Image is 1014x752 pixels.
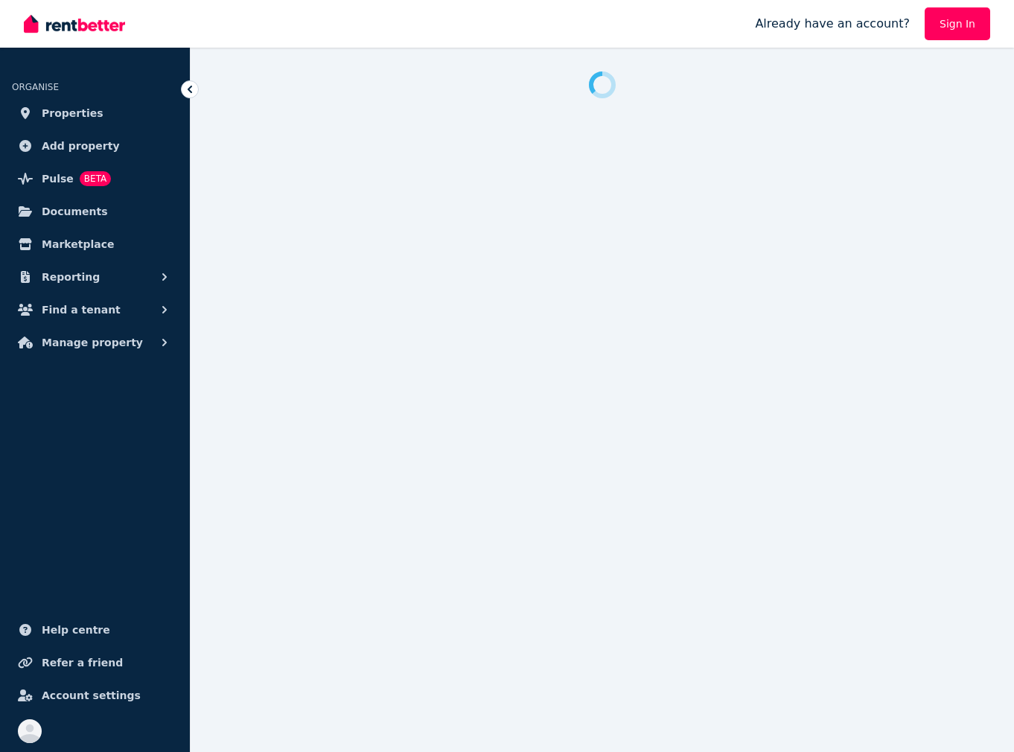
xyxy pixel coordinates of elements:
[42,170,74,188] span: Pulse
[42,334,143,351] span: Manage property
[12,262,178,292] button: Reporting
[42,621,110,639] span: Help centre
[12,681,178,710] a: Account settings
[42,268,100,286] span: Reporting
[12,164,178,194] a: PulseBETA
[12,328,178,357] button: Manage property
[42,654,123,672] span: Refer a friend
[42,137,120,155] span: Add property
[12,82,59,92] span: ORGANISE
[12,131,178,161] a: Add property
[12,295,178,325] button: Find a tenant
[12,615,178,645] a: Help centre
[12,98,178,128] a: Properties
[42,203,108,220] span: Documents
[12,229,178,259] a: Marketplace
[42,301,121,319] span: Find a tenant
[12,197,178,226] a: Documents
[42,235,114,253] span: Marketplace
[925,7,990,40] a: Sign In
[24,13,125,35] img: RentBetter
[755,15,910,33] span: Already have an account?
[12,648,178,678] a: Refer a friend
[42,686,141,704] span: Account settings
[80,171,111,186] span: BETA
[42,104,103,122] span: Properties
